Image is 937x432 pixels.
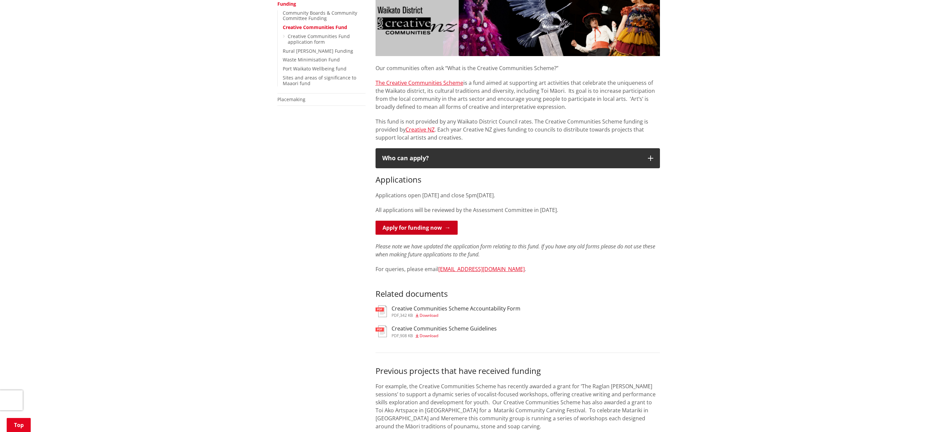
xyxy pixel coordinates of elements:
[376,191,660,199] p: Applications open [DATE] and close 5pm[DATE].
[376,382,660,430] p: For example, the Creative Communities Scheme has recently awarded a grant for ‘The Raglan [PERSON...
[392,333,399,339] span: pdf
[7,418,31,432] a: Top
[376,175,660,185] h3: Applications
[420,312,438,318] span: Download
[288,33,350,45] a: Creative Communities Fund application form
[392,313,520,317] div: ,
[283,65,346,72] a: Port Waikato Wellbeing fund
[376,305,387,317] img: document-pdf.svg
[420,333,438,339] span: Download
[400,312,413,318] span: 342 KB
[406,126,435,133] a: Creative NZ
[376,79,660,111] p: is a fund aimed at supporting art activities that celebrate the uniqueness of the Waikato distric...
[376,305,520,317] a: Creative Communities Scheme Accountability Form pdf,342 KB Download
[392,305,520,312] h3: Creative Communities Scheme Accountability Form
[283,10,357,22] a: Community Boards & Community Committee Funding
[376,79,463,86] a: The Creative Communities Scheme
[382,155,641,162] h2: Who can apply?
[376,280,660,299] h3: Related documents
[376,206,660,214] p: All applications will be reviewed by the Assessment Committee in [DATE].
[277,96,305,102] a: Placemaking
[283,48,353,54] a: Rural [PERSON_NAME] Funding
[376,326,387,337] img: document-pdf.svg
[392,326,497,332] h3: Creative Communities Scheme Guidelines
[277,1,296,7] a: Funding
[906,404,930,428] iframe: Messenger Launcher
[376,326,497,338] a: Creative Communities Scheme Guidelines pdf,908 KB Download
[283,56,340,63] a: Waste Minimisation Fund
[400,333,413,339] span: 908 KB
[392,312,399,318] span: pdf
[392,334,497,338] div: ,
[438,265,525,273] a: [EMAIL_ADDRESS][DOMAIN_NAME]
[376,56,660,72] p: Our communities often ask “What is the Creative Communities Scheme?”
[283,74,356,86] a: Sites and areas of significance to Maaori fund
[376,148,660,168] button: Who can apply?
[376,265,660,273] p: For queries, please email .
[376,221,458,235] a: Apply for funding now
[376,243,655,258] em: Please note we have updated the application form relating to this fund. If you have any old forms...
[376,118,660,142] p: This fund is not provided by any Waikato District Council rates. The Creative Communities Scheme ...
[283,24,347,30] a: Creative Communities Fund
[376,366,660,376] h3: Previous projects that have received funding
